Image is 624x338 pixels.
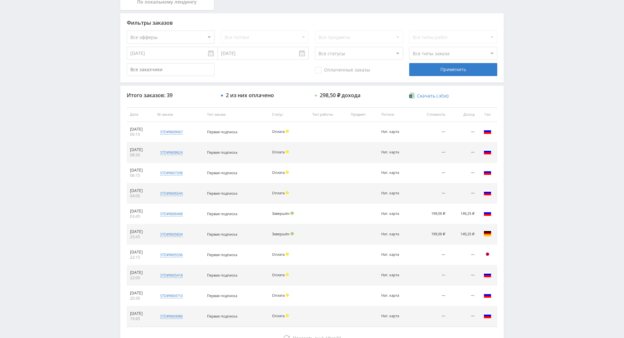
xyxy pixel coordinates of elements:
span: Первая подписка [207,170,237,175]
span: Оплата [272,190,285,195]
span: Первая подписка [207,232,237,237]
span: Оплата [272,170,285,175]
div: 22:00 [130,275,151,280]
div: 09:15 [130,132,151,137]
div: Нат. карта [381,150,409,154]
th: Дата [127,107,154,122]
img: rus.png [484,189,491,197]
span: Первая подписка [207,191,237,196]
span: Оплата [272,252,285,257]
input: Все заказчики [127,63,214,76]
div: std#9605834 [160,232,183,237]
img: rus.png [484,209,491,217]
span: Подтвержден [291,232,294,235]
span: Первая подписка [207,293,237,298]
div: Применить [409,63,497,76]
span: Холд [286,150,289,153]
th: Тип заказа [204,107,269,122]
img: jpn.png [484,250,491,258]
div: Нат. карта [381,293,409,298]
span: Первая подписка [207,150,237,155]
td: — [413,183,448,204]
div: std#9608624 [160,150,183,155]
td: — [413,163,448,183]
td: — [413,306,448,327]
td: — [413,265,448,286]
div: Нат. карта [381,232,409,236]
span: Завершён [272,211,290,216]
div: Нат. карта [381,171,409,175]
td: 149,25 ₽ [448,224,478,245]
div: std#9605418 [160,273,183,278]
div: 2 из них оплачено [226,92,274,98]
div: [DATE] [130,291,151,296]
th: Тип работы [309,107,347,122]
th: Гео [478,107,497,122]
span: Оплата [272,293,285,298]
td: — [448,183,478,204]
div: Фильтры заказов [127,20,497,26]
div: 19:45 [130,316,151,321]
td: — [413,245,448,265]
div: std#9604710 [160,293,183,298]
td: — [448,286,478,306]
div: [DATE] [130,168,151,173]
div: 04:00 [130,193,151,199]
div: 23:45 [130,234,151,240]
td: 149,25 ₽ [448,204,478,224]
span: Оплата [272,313,285,318]
th: № заказа [154,107,204,122]
th: Стоимость [413,107,448,122]
span: Оплаченные заказы [315,67,370,73]
td: — [448,122,478,142]
img: rus.png [484,127,491,135]
div: 06:15 [130,173,151,178]
th: Потоки [378,107,413,122]
div: 03:45 [130,214,151,219]
span: Завершён [272,231,290,236]
div: [DATE] [130,127,151,132]
div: Нат. карта [381,253,409,257]
div: [DATE] [130,311,151,316]
span: Холд [286,293,289,297]
td: — [448,306,478,327]
div: [DATE] [130,188,151,193]
div: [DATE] [130,209,151,214]
td: 199,00 ₽ [413,204,448,224]
td: 199,00 ₽ [413,224,448,245]
div: 20:30 [130,296,151,301]
div: std#9606468 [160,211,183,216]
span: Первая подписка [207,314,237,318]
span: Первая подписка [207,252,237,257]
span: Подтвержден [291,212,294,215]
span: Оплата [272,129,285,134]
img: rus.png [484,312,491,319]
div: Нат. карта [381,212,409,216]
img: xlsx [409,92,415,99]
span: Первая подписка [207,211,237,216]
td: — [413,286,448,306]
div: [DATE] [130,250,151,255]
td: — [448,265,478,286]
div: std#9609067 [160,129,183,135]
div: 08:30 [130,152,151,158]
th: Предмет [347,107,378,122]
span: Холд [286,253,289,256]
div: 298,50 ₽ дохода [320,92,360,98]
div: [DATE] [130,229,151,234]
img: rus.png [484,271,491,279]
div: Нат. карта [381,130,409,134]
div: 22:15 [130,255,151,260]
span: Первая подписка [207,273,237,278]
span: Холд [286,130,289,133]
span: Холд [286,191,289,194]
span: Оплата [272,149,285,154]
div: std#9606544 [160,191,183,196]
div: std#9607208 [160,170,183,175]
div: std#9604086 [160,314,183,319]
th: Доход [448,107,478,122]
div: Нат. карта [381,314,409,318]
span: Холд [286,314,289,317]
span: Холд [286,273,289,276]
div: [DATE] [130,270,151,275]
